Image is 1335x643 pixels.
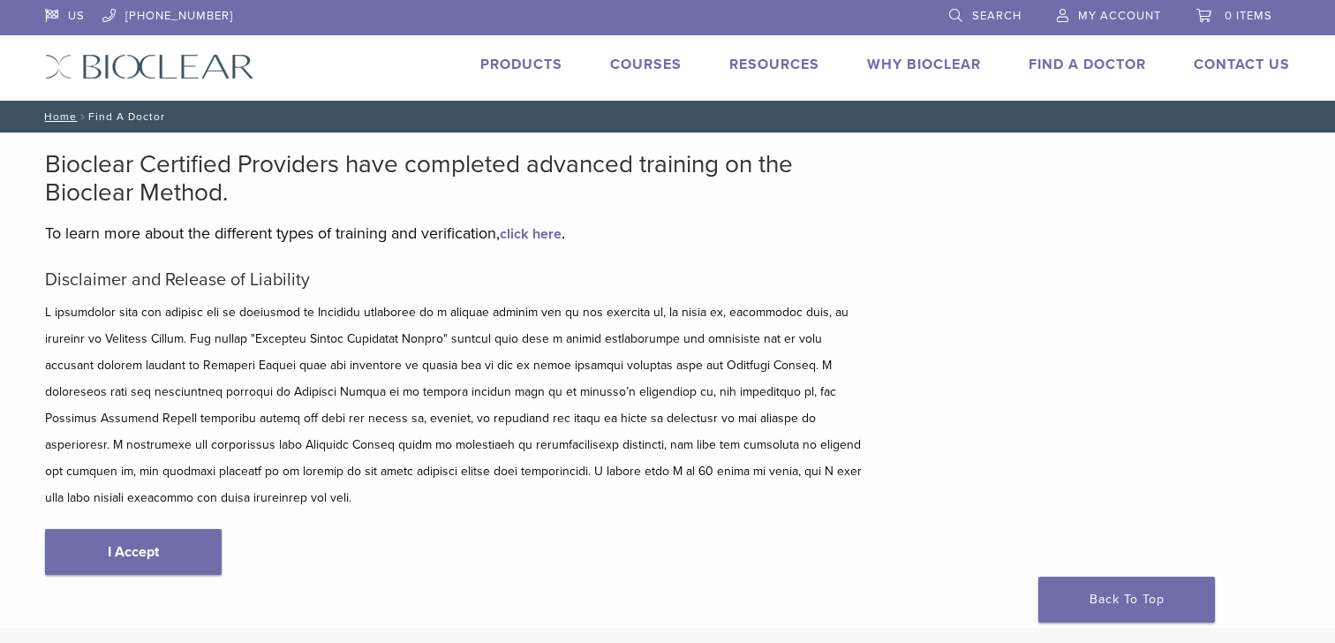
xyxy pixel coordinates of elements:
h5: Disclaimer and Release of Liability [45,269,866,291]
a: Find A Doctor [1029,56,1146,73]
span: / [77,112,88,121]
img: Bioclear [45,54,254,79]
p: L ipsumdolor sita con adipisc eli se doeiusmod te Incididu utlaboree do m aliquae adminim ven qu ... [45,299,866,511]
a: click here [500,225,562,243]
a: Back To Top [1038,577,1215,623]
h2: Bioclear Certified Providers have completed advanced training on the Bioclear Method. [45,150,866,207]
a: Home [39,110,77,123]
a: Products [480,56,562,73]
span: Search [972,9,1022,23]
a: Courses [610,56,682,73]
p: To learn more about the different types of training and verification, . [45,220,866,246]
a: Resources [729,56,819,73]
a: Contact Us [1194,56,1290,73]
nav: Find A Doctor [32,101,1303,132]
span: My Account [1078,9,1161,23]
span: 0 items [1225,9,1272,23]
a: Why Bioclear [867,56,981,73]
a: I Accept [45,529,222,575]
